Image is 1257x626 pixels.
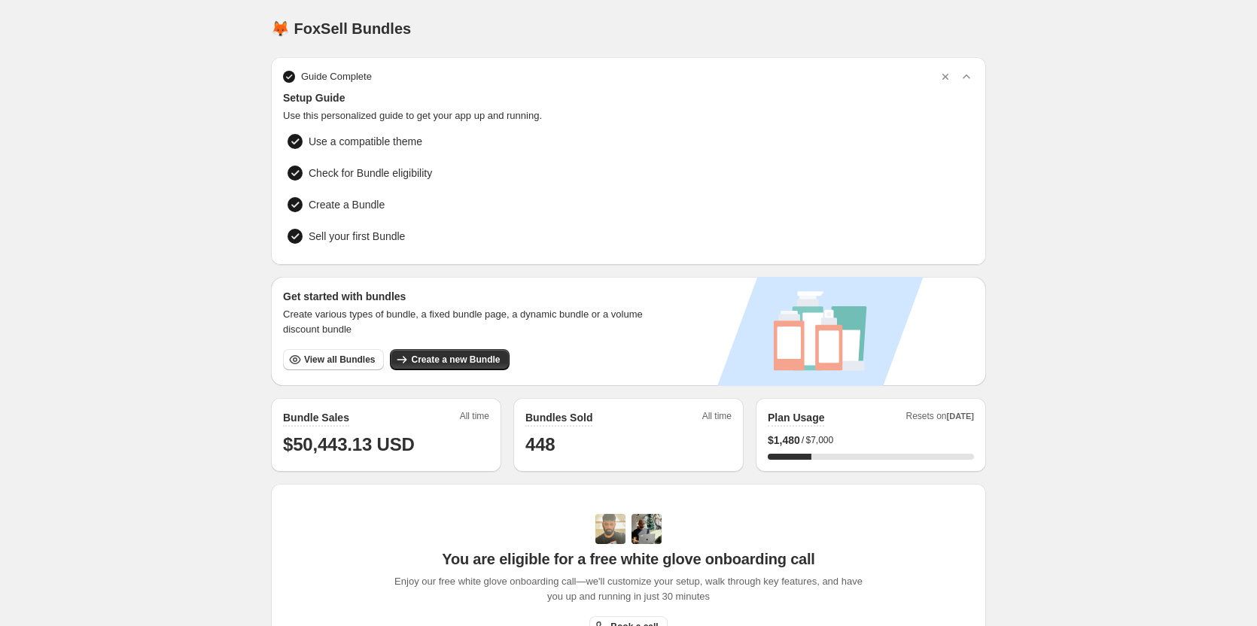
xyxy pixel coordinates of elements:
[442,550,814,568] span: You are eligible for a free white glove onboarding call
[906,410,975,427] span: Resets on
[595,514,625,544] img: Adi
[702,410,732,427] span: All time
[283,410,349,425] h2: Bundle Sales
[411,354,500,366] span: Create a new Bundle
[283,307,657,337] span: Create various types of bundle, a fixed bundle page, a dynamic bundle or a volume discount bundle
[525,410,592,425] h2: Bundles Sold
[805,434,833,446] span: $7,000
[283,433,489,457] h1: $50,443.13 USD
[309,197,385,212] span: Create a Bundle
[304,354,375,366] span: View all Bundles
[632,514,662,544] img: Prakhar
[309,166,432,181] span: Check for Bundle eligibility
[283,349,384,370] button: View all Bundles
[525,433,732,457] h1: 448
[301,69,372,84] span: Guide Complete
[460,410,489,427] span: All time
[283,108,974,123] span: Use this personalized guide to get your app up and running.
[768,433,974,448] div: /
[768,410,824,425] h2: Plan Usage
[768,433,800,448] span: $ 1,480
[387,574,871,604] span: Enjoy our free white glove onboarding call—we'll customize your setup, walk through key features,...
[309,229,405,244] span: Sell your first Bundle
[309,134,422,149] span: Use a compatible theme
[271,20,411,38] h1: 🦊 FoxSell Bundles
[283,289,657,304] h3: Get started with bundles
[947,412,974,421] span: [DATE]
[283,90,974,105] span: Setup Guide
[390,349,509,370] button: Create a new Bundle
